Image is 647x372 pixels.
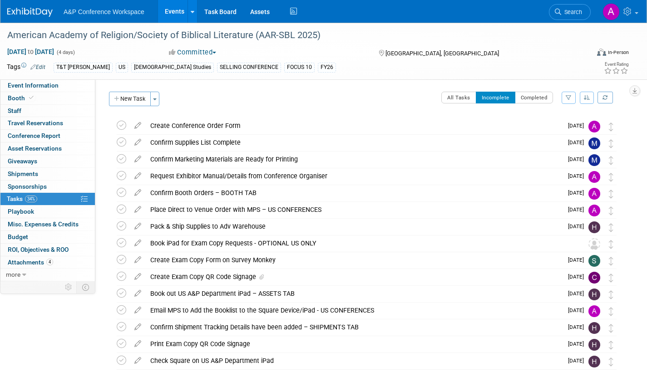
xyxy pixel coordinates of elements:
a: Sponsorships [0,181,95,193]
a: Travel Reservations [0,117,95,129]
span: [DATE] [568,173,588,179]
div: Create Exam Copy Form on Survey Monkey [146,252,563,268]
img: Hannah Siegel [588,339,600,351]
i: Move task [609,324,613,333]
span: [DATE] [568,122,588,129]
div: Place Direct to Venue Order with MPS – US CONFERENCES [146,202,563,217]
span: Shipments [8,170,38,177]
img: Hannah Siegel [588,289,600,300]
span: [DATE] [568,324,588,330]
span: [DATE] [568,290,588,297]
span: ROI, Objectives & ROO [8,246,69,253]
a: Booth [0,92,95,104]
a: Playbook [0,206,95,218]
div: Confirm Marketing Materials are Ready for Printing [146,152,563,167]
a: Conference Report [0,130,95,142]
img: Amanda Oney [603,3,620,20]
span: [DATE] [568,206,588,213]
a: ROI, Objectives & ROO [0,244,95,256]
i: Move task [609,307,613,316]
i: Move task [609,290,613,299]
a: Shipments [0,168,95,180]
span: Staff [8,107,21,114]
div: Event Format [537,47,629,61]
i: Move task [609,139,613,148]
button: Incomplete [476,92,515,103]
button: All Tasks [441,92,476,103]
a: edit [130,256,146,264]
td: Toggle Event Tabs [77,281,95,293]
a: Asset Reservations [0,142,95,155]
a: edit [130,122,146,130]
div: Book out US A&P Department iPad – ASSETS TAB [146,286,563,301]
span: [DATE] [568,274,588,280]
span: [DATE] [568,139,588,146]
img: Format-Inperson.png [597,49,606,56]
span: [DATE] [568,341,588,347]
i: Move task [609,173,613,181]
div: Email MPS to Add the Booklist to the Square Device/iPad - US CONFERENCES [146,303,563,318]
span: Sponsorships [8,183,47,190]
a: edit [130,155,146,163]
a: edit [130,273,146,281]
button: Completed [515,92,553,103]
div: US [116,63,128,72]
img: Amanda Oney [588,121,600,132]
span: Event Information [8,82,59,89]
div: Event Rating [604,62,628,67]
a: Attachments4 [0,256,95,269]
div: FOCUS 10 [284,63,315,72]
span: Travel Reservations [8,119,63,127]
a: more [0,269,95,281]
a: Staff [0,105,95,117]
span: 34% [25,196,37,202]
span: Giveaways [8,157,37,165]
i: Move task [609,357,613,366]
div: Confirm Supplies List Complete [146,135,563,150]
a: edit [130,172,146,180]
i: Move task [609,223,613,232]
td: Tags [7,62,45,73]
a: edit [130,289,146,298]
img: Amanda Oney [588,171,600,183]
i: Booth reservation complete [29,95,34,100]
span: [DATE] [568,357,588,364]
i: Move task [609,206,613,215]
img: Samantha Klein [588,255,600,267]
div: Request Exhibitor Manual/Details from Conference Organiser [146,168,563,184]
i: Move task [609,190,613,198]
span: Misc. Expenses & Credits [8,220,79,228]
span: Asset Reservations [8,145,62,152]
span: [DATE] [DATE] [7,48,54,56]
div: SELLING CONFERENCE [217,63,281,72]
a: edit [130,357,146,365]
div: FY26 [318,63,336,72]
div: Book iPad for Exam Copy Requests - OPTIONAL US ONLY [146,235,570,251]
i: Move task [609,156,613,165]
button: Committed [166,48,220,57]
a: Tasks34% [0,193,95,205]
span: to [26,48,35,55]
div: Check Square on US A&P Department iPad [146,353,563,368]
a: Edit [30,64,45,70]
img: Maria Rohde [588,154,600,166]
a: edit [130,138,146,147]
span: 4 [46,259,53,265]
img: Hannah Siegel [588,356,600,367]
div: T&T [PERSON_NAME] [54,63,113,72]
i: Move task [609,257,613,265]
span: A&P Conference Workspace [64,8,144,15]
span: Conference Report [8,132,60,139]
a: Misc. Expenses & Credits [0,218,95,230]
img: Christine Ritchlin [588,272,600,284]
span: Tasks [7,195,37,202]
td: Personalize Event Tab Strip [61,281,77,293]
a: edit [130,189,146,197]
span: (4 days) [56,49,75,55]
span: [DATE] [568,190,588,196]
i: Move task [609,122,613,131]
span: Playbook [8,208,34,215]
img: Hannah Siegel [588,322,600,334]
div: Confirm Booth Orders – BOOTH TAB [146,185,563,201]
div: Create Conference Order Form [146,118,563,133]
